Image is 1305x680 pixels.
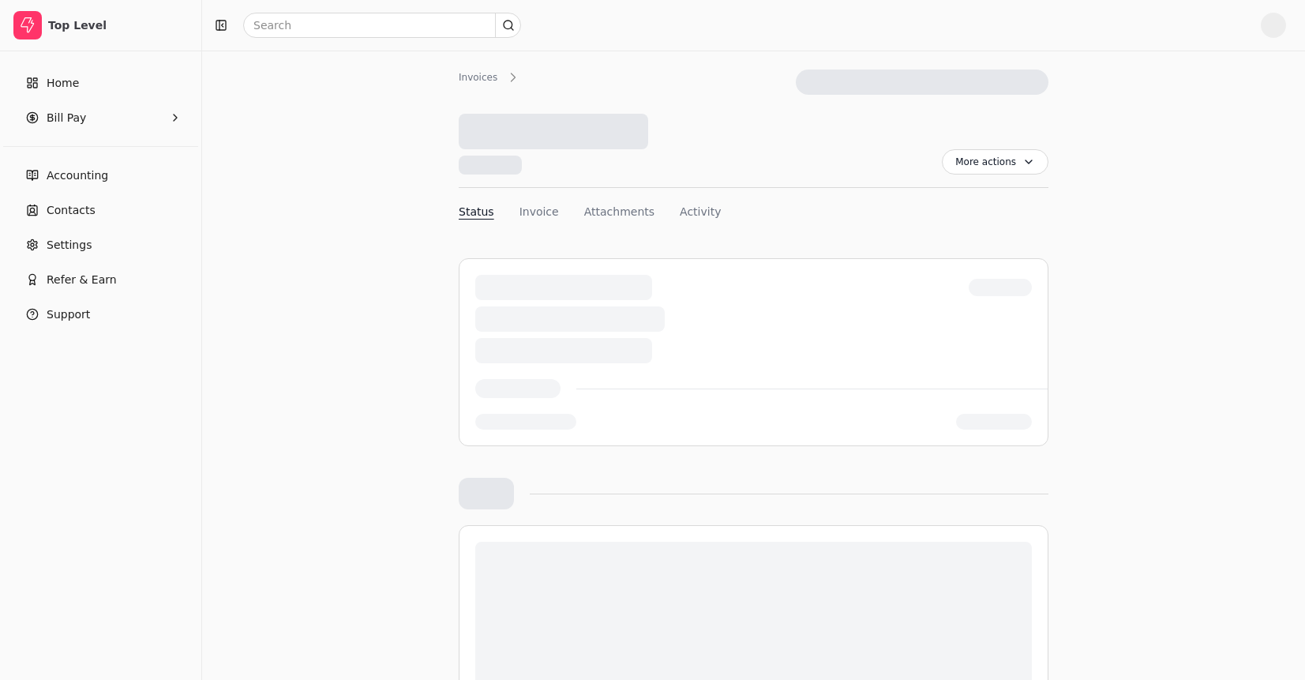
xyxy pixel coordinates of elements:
[519,204,559,220] button: Invoice
[47,272,117,288] span: Refer & Earn
[47,167,108,184] span: Accounting
[47,237,92,254] span: Settings
[680,204,721,220] button: Activity
[47,306,90,323] span: Support
[6,264,195,295] button: Refer & Earn
[48,17,188,33] div: Top Level
[243,13,521,38] input: Search
[47,110,86,126] span: Bill Pay
[6,160,195,191] a: Accounting
[6,229,195,261] a: Settings
[942,149,1048,175] button: More actions
[6,67,195,99] a: Home
[459,70,537,85] nav: Breadcrumb
[459,204,494,220] button: Status
[6,102,195,133] button: Bill Pay
[6,299,195,330] button: Support
[47,202,96,219] span: Contacts
[584,204,654,220] button: Attachments
[6,194,195,226] a: Contacts
[47,75,79,92] span: Home
[459,70,505,85] div: Invoices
